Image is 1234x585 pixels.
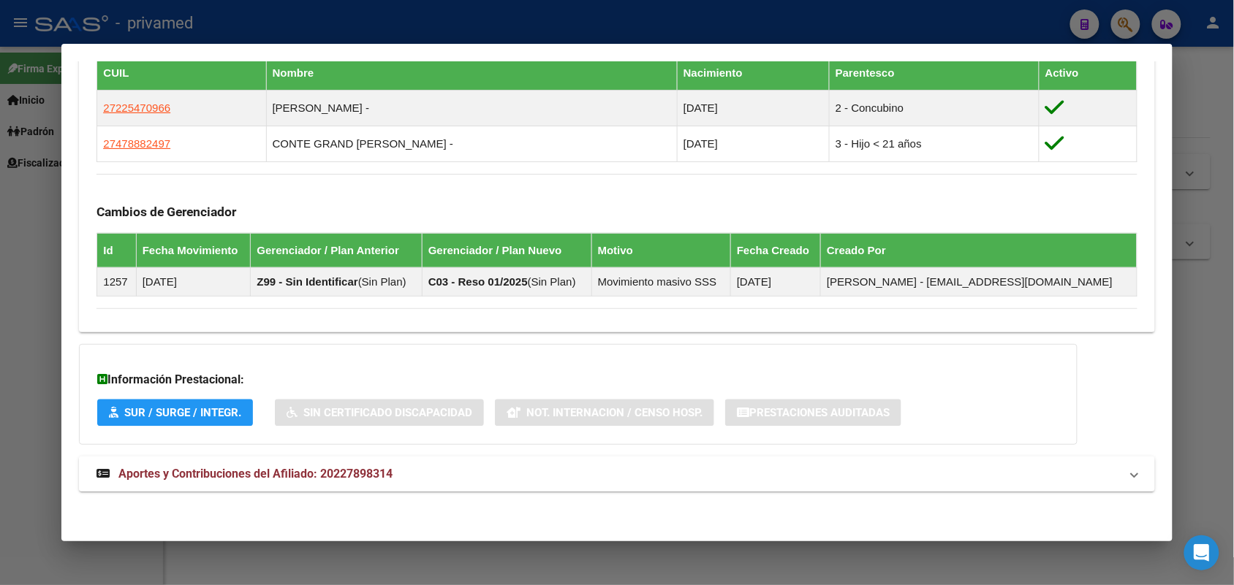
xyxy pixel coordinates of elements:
td: [DATE] [677,91,829,126]
button: Not. Internacion / Censo Hosp. [495,399,714,427]
span: SUR / SURGE / INTEGR. [124,407,241,420]
th: Nombre [266,56,677,91]
td: [PERSON_NAME] - [266,91,677,126]
td: ( ) [422,267,591,296]
strong: C03 - Reso 01/2025 [428,275,528,288]
td: 2 - Concubino [829,91,1039,126]
th: CUIL [97,56,266,91]
h3: Cambios de Gerenciador [96,204,1137,220]
td: 3 - Hijo < 21 años [829,126,1039,162]
strong: Z99 - Sin Identificar [257,275,357,288]
td: [PERSON_NAME] - [EMAIL_ADDRESS][DOMAIN_NAME] [821,267,1137,296]
span: Not. Internacion / Censo Hosp. [526,407,703,420]
span: Sin Plan [531,275,572,288]
button: SUR / SURGE / INTEGR. [97,399,253,427]
th: Parentesco [829,56,1039,91]
span: Sin Plan [362,275,403,288]
td: [DATE] [677,126,829,162]
th: Id [97,233,136,267]
span: 27478882497 [103,137,170,150]
div: Open Intercom Messenger [1184,535,1219,570]
span: Aportes y Contribuciones del Afiliado: 20227898314 [118,467,393,481]
th: Fecha Movimiento [136,233,251,267]
td: CONTE GRAND [PERSON_NAME] - [266,126,677,162]
td: 1257 [97,267,136,296]
td: Movimiento masivo SSS [591,267,730,296]
th: Creado Por [821,233,1137,267]
th: Gerenciador / Plan Anterior [251,233,422,267]
th: Nacimiento [677,56,829,91]
td: [DATE] [731,267,821,296]
th: Gerenciador / Plan Nuevo [422,233,591,267]
mat-expansion-panel-header: Aportes y Contribuciones del Afiliado: 20227898314 [79,456,1154,492]
button: Prestaciones Auditadas [725,399,901,427]
th: Motivo [591,233,730,267]
span: Prestaciones Auditadas [749,407,890,420]
td: [DATE] [136,267,251,296]
h3: Información Prestacional: [97,371,1059,389]
span: Sin Certificado Discapacidad [303,407,472,420]
th: Fecha Creado [731,233,821,267]
th: Activo [1039,56,1137,91]
span: 27225470966 [103,102,170,114]
button: Sin Certificado Discapacidad [275,399,484,427]
td: ( ) [251,267,422,296]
